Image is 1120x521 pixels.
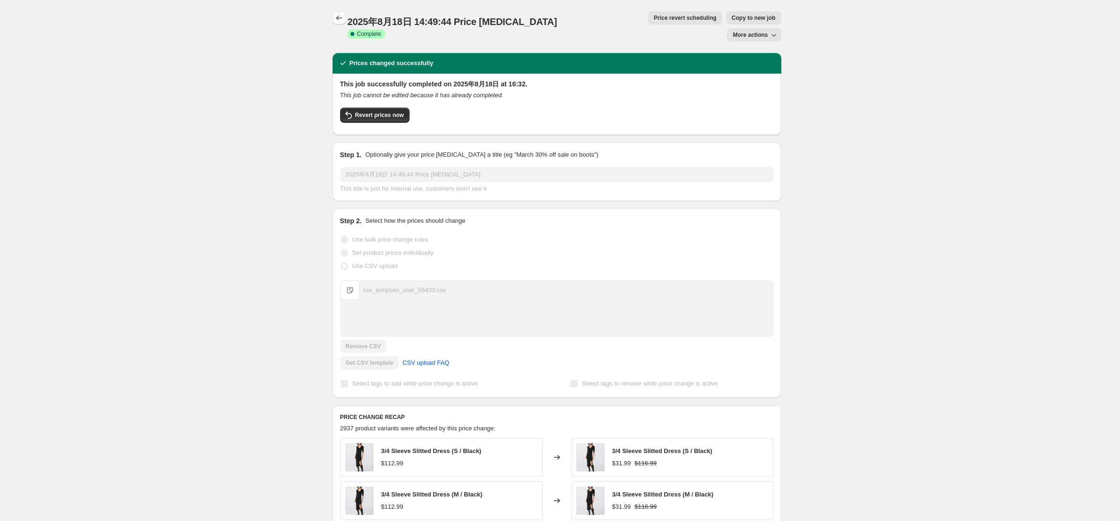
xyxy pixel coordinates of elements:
[612,447,712,454] span: 3/4 Sleeve Slitted Dress (S / Black)
[576,487,605,515] img: 1_00288454-6cb1-4b37-b7d4-fd01b07ec91b_80x.jpg
[648,11,722,25] button: Price revert scheduling
[381,447,481,454] span: 3/4 Sleeve Slitted Dress (S / Black)
[381,491,483,498] span: 3/4 Sleeve Slitted Dress (M / Black)
[634,502,657,512] strike: $116.99
[733,31,768,39] span: More actions
[732,14,776,22] span: Copy to new job
[726,11,781,25] button: Copy to new job
[340,425,496,432] span: 2937 product variants were affected by this price change:
[340,92,504,99] i: This job cannot be edited because it has already completed.
[340,185,487,192] span: This title is just for internal use, customers won't see it
[727,28,781,42] button: More actions
[397,355,455,370] a: CSV upload FAQ
[381,459,403,468] div: $112.99
[352,262,398,269] span: Use CSV upload
[348,17,557,27] span: 2025年8月18日 14:49:44 Price [MEDICAL_DATA]
[402,358,449,368] span: CSV upload FAQ
[340,413,774,421] h6: PRICE CHANGE RECAP
[365,150,598,160] p: Optionally give your price [MEDICAL_DATA] a title (eg "March 30% off sale on boots")
[634,459,657,468] strike: $116.99
[345,443,374,471] img: 1_00288454-6cb1-4b37-b7d4-fd01b07ec91b_80x.jpg
[612,502,631,512] div: $31.99
[333,11,346,25] button: Price change jobs
[576,443,605,471] img: 1_00288454-6cb1-4b37-b7d4-fd01b07ec91b_80x.jpg
[352,249,434,256] span: Set product prices individually
[365,216,465,226] p: Select how the prices should change
[352,380,478,387] span: Select tags to add while price change is active
[654,14,717,22] span: Price revert scheduling
[582,380,718,387] span: Select tags to remove while price change is active
[340,216,362,226] h2: Step 2.
[345,487,374,515] img: 1_00288454-6cb1-4b37-b7d4-fd01b07ec91b_80x.jpg
[363,286,446,295] div: csv_template_user_55433.csv
[340,79,774,89] h2: This job successfully completed on 2025年8月18日 at 16:32.
[357,30,381,38] span: Complete
[612,459,631,468] div: $31.99
[355,111,404,119] span: Revert prices now
[340,150,362,160] h2: Step 1.
[381,502,403,512] div: $112.99
[340,167,774,182] input: 30% off holiday sale
[612,491,714,498] span: 3/4 Sleeve Slitted Dress (M / Black)
[352,236,428,243] span: Use bulk price change rules
[340,108,410,123] button: Revert prices now
[350,59,434,68] h2: Prices changed successfully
